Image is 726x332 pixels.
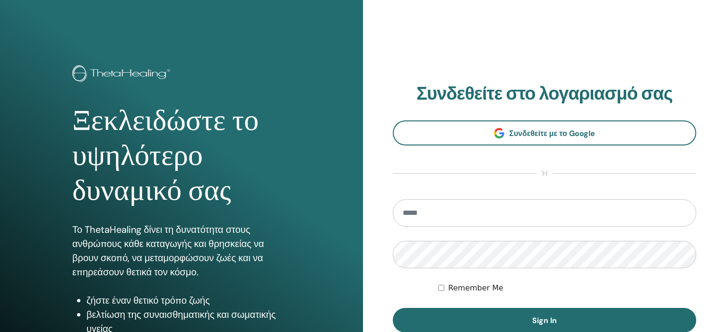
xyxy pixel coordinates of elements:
a: Συνδεθείτε με το Google [393,120,696,145]
span: ή [536,168,552,179]
h2: Συνδεθείτε στο λογαριασμό σας [393,83,696,105]
span: Συνδεθείτε με το Google [509,128,595,138]
li: ζήστε έναν θετικό τρόπο ζωής [86,293,291,307]
label: Remember Me [448,282,503,294]
span: Sign In [532,315,557,325]
p: Το ThetaHealing δίνει τη δυνατότητα στους ανθρώπους κάθε καταγωγής και θρησκείας να βρουν σκοπό, ... [72,222,291,279]
h1: Ξεκλειδώστε το υψηλότερο δυναμικό σας [72,103,291,208]
div: Keep me authenticated indefinitely or until I manually logout [438,282,696,294]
